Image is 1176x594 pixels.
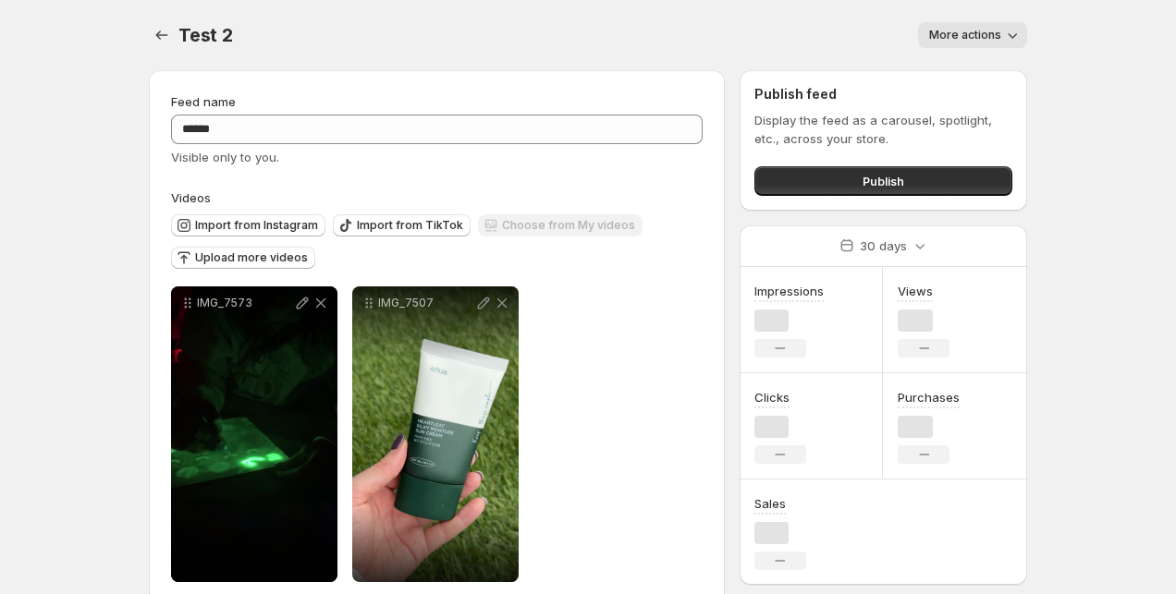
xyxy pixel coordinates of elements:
div: IMG_7573 [171,286,337,582]
button: More actions [918,22,1027,48]
h3: Purchases [898,388,960,406]
span: Visible only to you. [171,150,279,164]
h3: Impressions [754,282,824,300]
h3: Clicks [754,388,790,406]
span: Feed name [171,94,236,109]
p: IMG_7573 [197,296,293,310]
h3: Views [898,282,933,300]
button: Settings [149,22,175,48]
p: 30 days [860,236,907,255]
span: Videos [171,190,211,205]
span: More actions [929,28,1001,42]
button: Import from TikTok [333,214,471,236]
span: Import from TikTok [357,218,463,233]
span: Upload more videos [195,250,308,265]
p: Display the feed as a carousel, spotlight, etc., across your store. [754,111,1012,148]
h3: Sales [754,494,786,513]
span: Import from Instagram [195,218,318,233]
span: Publish [863,172,904,190]
button: Import from Instagram [171,214,325,236]
button: Upload more videos [171,247,315,269]
p: IMG_7507 [378,296,474,310]
button: Publish [754,166,1012,196]
h2: Publish feed [754,85,1012,103]
div: IMG_7507 [352,286,519,582]
span: Test 2 [178,24,233,46]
